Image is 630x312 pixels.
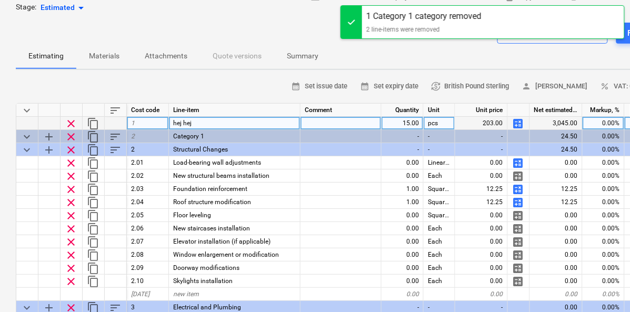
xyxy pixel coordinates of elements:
span: Manage detailed breakdown for the row [512,157,525,169]
span: Sort rows within category [109,130,122,143]
div: 2.01 [127,156,169,169]
div: 0.00 [382,275,424,288]
div: 2.02 [127,169,169,183]
div: 0.00 [382,261,424,275]
span: Sort rows within category [109,144,122,156]
span: Set expiry date [360,80,418,93]
span: Manage detailed breakdown for the row [512,196,525,209]
div: 0.00 [455,222,508,235]
div: 0.00% [583,183,625,196]
div: Unit price [455,104,508,117]
span: Manage detailed breakdown for the row [512,223,525,235]
span: Collapse all categories [21,104,33,117]
p: Stage: [16,2,36,14]
div: 0.00 [455,156,508,169]
div: 0.00% [583,130,625,143]
span: Remove row [65,236,77,248]
div: 0.00 [455,261,508,275]
div: 0.00 [530,209,583,222]
div: 2 line-items were removed [366,25,482,34]
span: Skylights installation [173,277,233,285]
div: - [382,143,424,156]
button: Set issue date [287,78,352,95]
span: Set issue date [291,80,347,93]
div: Each [424,222,455,235]
div: Each [424,275,455,288]
span: calendar_month [291,82,301,91]
span: Duplicate row [87,275,99,288]
span: Collapse category [21,130,33,143]
div: Chat Widget [577,261,630,312]
div: Each [424,235,455,248]
div: 0.00% [583,235,625,248]
span: Remove row [65,209,77,222]
div: 12.25 [530,183,583,196]
div: 0.00% [583,156,625,169]
span: Duplicate row [87,183,99,196]
span: Remove row [65,144,77,156]
div: 2.05 [127,209,169,222]
div: 0.00 [382,169,424,183]
button: Set expiry date [356,78,423,95]
div: - [455,130,508,143]
div: 0.00 [382,156,424,169]
span: Duplicate row [87,209,99,222]
div: 2.04 [127,196,169,209]
span: [PERSON_NAME] [522,80,588,93]
div: 0.00 [455,248,508,261]
span: new item [173,290,199,298]
div: 2.07 [127,235,169,248]
span: Remove row [65,157,77,169]
div: 12.25 [455,183,508,196]
div: Linear foot [424,156,455,169]
p: Materials [89,51,119,62]
div: Each [424,169,455,183]
span: Duplicate category [87,130,99,143]
div: 0.00 [455,235,508,248]
div: Each [424,261,455,275]
div: pcs [424,117,455,130]
span: Window enlargement or modification [173,251,279,258]
div: 0.00 [530,261,583,275]
span: Remove row [65,262,77,275]
div: 0.00 [382,209,424,222]
div: - [455,143,508,156]
button: British Pound Sterling [427,78,514,95]
div: 0.00% [583,196,625,209]
div: Quantity [382,104,424,117]
span: Doorway modifications [173,264,239,271]
span: Manage detailed breakdown for the row [512,262,525,275]
div: Comment [301,104,382,117]
div: - [424,143,455,156]
span: Remove row [65,117,77,130]
div: 0.00 [530,288,583,301]
div: Unit [424,104,455,117]
div: 0.00% [583,169,625,183]
span: Duplicate category [87,144,99,156]
span: 1 [131,119,135,127]
span: Remove row [65,223,77,235]
div: 0.00 [530,275,583,288]
div: 0.00 [455,275,508,288]
div: 0.00 [530,156,583,169]
div: 0.00% [583,209,625,222]
span: Manage detailed breakdown for the row [512,183,525,196]
div: Markup, % [583,104,625,117]
div: 0.00 [530,169,583,183]
span: Manage detailed breakdown for the row [512,209,525,222]
div: 0.00 [382,288,424,301]
span: Add sub category to row [43,130,55,143]
div: 1.00 [382,183,424,196]
div: Cost code [127,104,169,117]
div: Net estimated cost [530,104,583,117]
div: Line-item [169,104,301,117]
span: Manage detailed breakdown for the row [512,275,525,288]
div: - [382,130,424,143]
span: Manage detailed breakdown for the row [512,236,525,248]
span: Structural Changes [173,146,228,153]
span: Foundation reinforcement [173,185,247,193]
span: Duplicate row [87,157,99,169]
div: 0.00 [455,169,508,183]
span: Duplicate row [87,117,99,130]
span: Duplicate row [87,223,99,235]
